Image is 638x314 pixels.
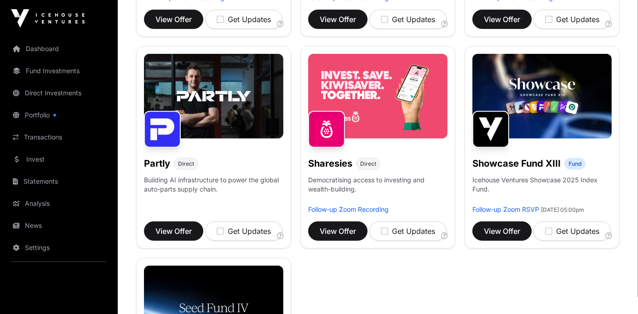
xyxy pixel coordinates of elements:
button: View Offer [144,221,203,241]
span: View Offer [320,226,356,237]
span: Direct [360,160,376,168]
p: Building AI infrastructure to power the global auto-parts supply chain. [144,175,283,205]
span: View Offer [155,226,192,237]
button: View Offer [308,10,368,29]
img: Showcase Fund XIII [472,111,509,148]
h1: Sharesies [308,157,352,170]
h1: Partly [144,157,170,170]
a: Follow-up Zoom RSVP [472,205,539,213]
a: Fund Investments [7,61,110,81]
img: Icehouse Ventures Logo [11,9,85,28]
img: Sharesies-Banner.jpg [308,54,448,139]
a: Portfolio [7,105,110,125]
div: Get Updates [545,226,599,237]
button: Get Updates [205,221,282,241]
div: Get Updates [217,14,271,25]
img: Partly-Banner.jpg [144,54,283,139]
button: View Offer [472,10,532,29]
p: Democratising access to investing and wealth-building. [308,175,448,205]
button: Get Updates [205,10,282,29]
a: Transactions [7,127,110,147]
div: Get Updates [381,14,435,25]
a: Analysis [7,193,110,214]
h1: Showcase Fund XIII [472,157,561,170]
img: Sharesies [308,111,345,148]
a: Dashboard [7,39,110,59]
div: Get Updates [217,226,271,237]
p: Icehouse Ventures Showcase 2025 Index Fund. [472,175,612,194]
span: View Offer [320,14,356,25]
button: Get Updates [369,10,447,29]
div: Get Updates [545,14,599,25]
img: Partly [144,111,181,148]
a: Statements [7,171,110,192]
img: Showcase-Fund-Banner-1.jpg [472,54,612,139]
button: View Offer [308,221,368,241]
span: View Offer [155,14,192,25]
span: View Offer [484,14,520,25]
span: Fund [569,160,581,168]
span: [DATE] 05:00pm [541,206,584,213]
span: View Offer [484,226,520,237]
button: View Offer [472,221,532,241]
a: News [7,215,110,236]
button: Get Updates [534,10,611,29]
a: Settings [7,238,110,258]
button: View Offer [144,10,203,29]
iframe: Chat Widget [592,270,638,314]
a: Direct Investments [7,83,110,103]
button: Get Updates [369,221,447,241]
div: Get Updates [381,226,435,237]
a: Invest [7,149,110,169]
a: Follow-up Zoom Recording [308,205,389,213]
span: Direct [178,160,194,168]
button: Get Updates [534,221,611,241]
